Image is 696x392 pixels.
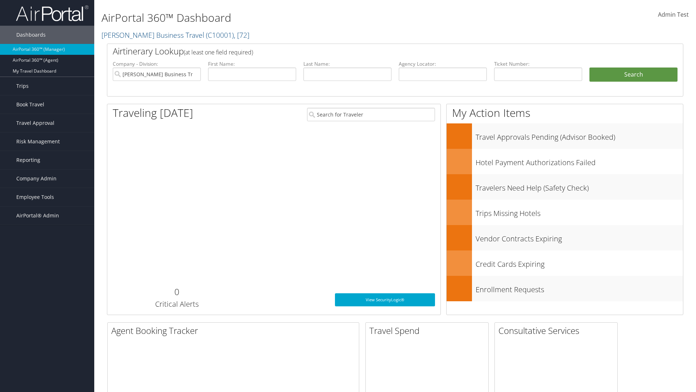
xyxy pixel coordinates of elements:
h1: My Action Items [447,105,683,121]
h1: AirPortal 360™ Dashboard [101,10,493,25]
h2: Consultative Services [498,324,617,337]
label: Company - Division: [113,60,201,68]
span: , [ 72 ] [234,30,249,40]
a: [PERSON_NAME] Business Travel [101,30,249,40]
a: Vendor Contracts Expiring [447,225,683,250]
h2: Travel Spend [369,324,488,337]
img: airportal-logo.png [16,5,88,22]
span: Trips [16,77,29,95]
a: Admin Test [658,4,689,26]
button: Search [589,68,678,82]
h3: Hotel Payment Authorizations Failed [476,154,683,168]
span: Reporting [16,151,40,169]
a: View SecurityLogic® [335,293,435,306]
a: Enrollment Requests [447,276,683,301]
h3: Critical Alerts [113,299,241,309]
a: Travelers Need Help (Safety Check) [447,174,683,200]
span: Dashboards [16,26,46,44]
a: Trips Missing Hotels [447,200,683,225]
span: Admin Test [658,11,689,19]
span: Book Travel [16,95,44,114]
a: Credit Cards Expiring [447,250,683,276]
label: Agency Locator: [399,60,487,68]
h2: 0 [113,286,241,298]
h2: Airtinerary Lookup [113,45,630,57]
span: AirPortal® Admin [16,207,59,225]
h3: Enrollment Requests [476,281,683,295]
a: Hotel Payment Authorizations Failed [447,149,683,174]
span: Risk Management [16,132,60,151]
h3: Trips Missing Hotels [476,205,683,219]
h3: Vendor Contracts Expiring [476,230,683,244]
span: ( C10001 ) [206,30,234,40]
h3: Credit Cards Expiring [476,256,683,269]
span: Company Admin [16,170,57,188]
span: Travel Approval [16,114,54,132]
h3: Travelers Need Help (Safety Check) [476,179,683,193]
h1: Traveling [DATE] [113,105,193,121]
a: Travel Approvals Pending (Advisor Booked) [447,123,683,149]
span: (at least one field required) [184,48,253,56]
label: Last Name: [303,60,391,68]
label: First Name: [208,60,296,68]
h2: Agent Booking Tracker [111,324,359,337]
input: Search for Traveler [307,108,435,121]
label: Ticket Number: [494,60,582,68]
h3: Travel Approvals Pending (Advisor Booked) [476,128,683,142]
span: Employee Tools [16,188,54,206]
